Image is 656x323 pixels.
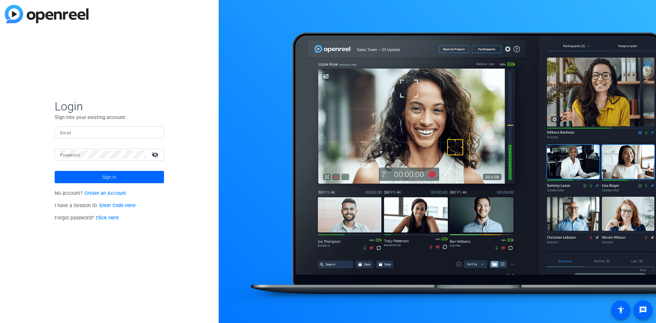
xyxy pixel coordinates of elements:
[60,131,71,135] mat-label: Email
[617,306,625,314] mat-icon: accessibility
[55,113,164,121] p: Sign into your existing account.
[55,190,126,196] span: No account?
[148,150,164,160] mat-icon: visibility_off
[84,190,126,196] a: Create an Account
[60,128,159,136] input: Enter Email Address
[55,215,119,221] span: Forgot password?
[102,169,116,186] span: Sign in
[639,306,647,314] mat-icon: message
[5,5,88,23] img: blue-gradient.svg
[99,203,136,208] a: Enter Code Here
[55,99,164,113] span: Login
[60,153,80,158] mat-label: Password
[55,203,136,208] span: I have a Session ID.
[96,215,119,221] a: Click Here
[55,171,164,183] button: Sign in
